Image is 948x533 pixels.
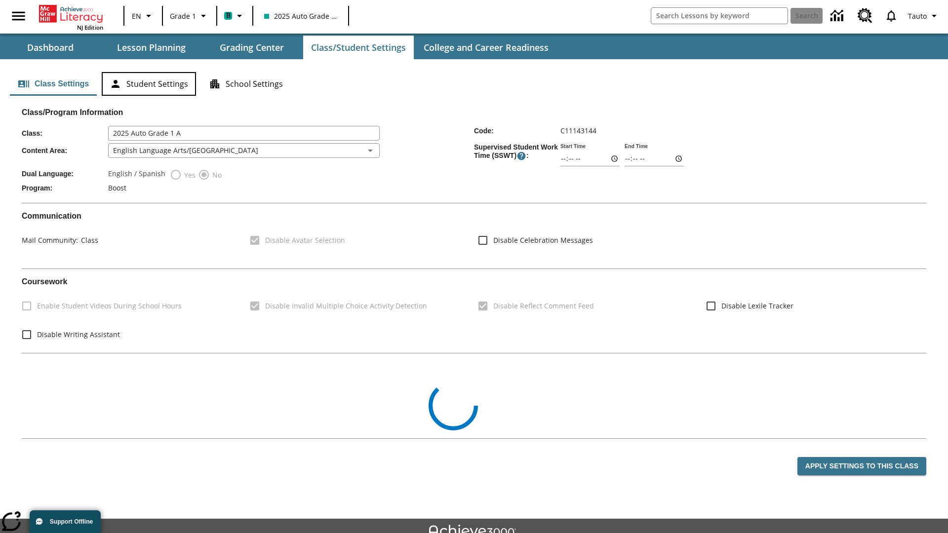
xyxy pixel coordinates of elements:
[127,7,159,25] button: Language: EN, Select a language
[22,108,926,117] h2: Class/Program Information
[625,143,648,150] label: End Time
[560,143,586,150] label: Start Time
[37,301,182,311] span: Enable Student Videos During School Hours
[108,183,126,192] span: Boost
[108,126,380,141] input: Class
[39,3,103,31] div: Home
[22,235,78,245] span: Mail Community :
[22,147,108,154] span: Content Area :
[132,11,141,21] span: EN
[825,2,852,30] a: Data Center
[303,36,414,59] button: Class/Student Settings
[22,129,108,137] span: Class :
[721,301,793,311] span: Disable Lexile Tracker
[201,72,291,96] button: School Settings
[22,277,926,344] div: Coursework
[108,143,380,158] div: English Language Arts/[GEOGRAPHIC_DATA]
[4,1,33,31] button: Open side menu
[22,211,926,221] h2: Communication
[39,4,103,24] a: Home
[22,361,926,430] div: Class Collections
[182,170,196,180] span: Yes
[102,72,196,96] button: Student Settings
[904,7,944,25] button: Profile/Settings
[878,3,904,29] a: Notifications
[265,235,345,245] span: Disable Avatar Selection
[22,277,926,286] h2: Course work
[166,7,213,25] button: Grade: Grade 1, Select a grade
[78,235,98,245] span: Class
[108,169,165,181] label: English / Spanish
[1,36,100,59] button: Dashboard
[202,36,301,59] button: Grading Center
[908,11,927,21] span: Tauto
[474,127,560,135] span: Code :
[50,518,93,525] span: Support Offline
[10,72,938,96] div: Class/Student Settings
[264,11,337,21] span: 2025 Auto Grade 1 A
[170,11,196,21] span: Grade 1
[37,329,120,340] span: Disable Writing Assistant
[516,151,526,161] button: Supervised Student Work Time is the timeframe when students can take LevelSet and when lessons ar...
[416,36,556,59] button: College and Career Readiness
[797,457,926,475] button: Apply Settings to this Class
[22,117,926,195] div: Class/Program Information
[474,143,560,161] span: Supervised Student Work Time (SSWT) :
[220,7,249,25] button: Boost Class color is teal. Change class color
[560,126,596,135] span: C11143144
[77,24,103,31] span: NJ Edition
[493,301,594,311] span: Disable Reflect Comment Feed
[22,170,108,178] span: Dual Language :
[651,8,788,24] input: search field
[852,2,878,29] a: Resource Center, Will open in new tab
[102,36,200,59] button: Lesson Planning
[22,184,108,192] span: Program :
[30,510,101,533] button: Support Offline
[22,211,926,261] div: Communication
[265,301,427,311] span: Disable Invalid Multiple Choice Activity Detection
[493,235,593,245] span: Disable Celebration Messages
[210,170,222,180] span: No
[10,72,97,96] button: Class Settings
[226,9,231,22] span: B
